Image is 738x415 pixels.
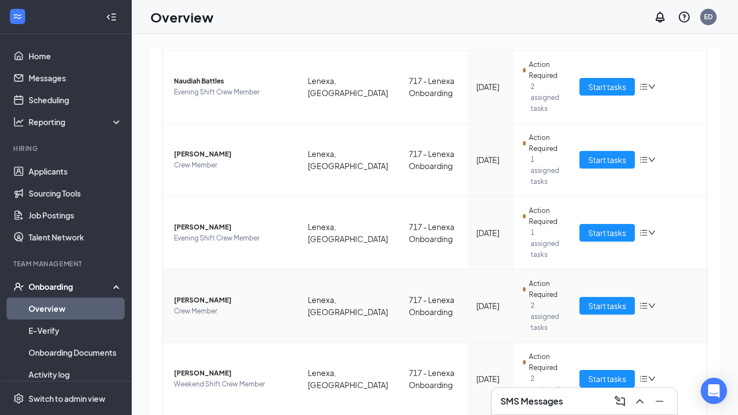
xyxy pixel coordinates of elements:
[29,298,122,319] a: Overview
[29,363,122,385] a: Activity log
[29,160,122,182] a: Applicants
[29,45,122,67] a: Home
[29,89,122,111] a: Scheduling
[106,12,117,23] svg: Collapse
[29,341,122,363] a: Onboarding Documents
[174,379,290,390] span: Weekend Shift Crew Member
[529,132,562,154] span: Action Required
[639,374,648,383] span: bars
[476,300,505,312] div: [DATE]
[400,51,467,124] td: 717 - Lenexa Onboarding
[531,227,562,260] span: 1 assigned tasks
[639,228,648,237] span: bars
[579,78,635,96] button: Start tasks
[174,368,290,379] span: [PERSON_NAME]
[13,281,24,292] svg: UserCheck
[611,392,629,410] button: ComposeMessage
[648,229,656,237] span: down
[588,300,626,312] span: Start tasks
[639,82,648,91] span: bars
[29,204,122,226] a: Job Postings
[529,205,562,227] span: Action Required
[529,278,562,300] span: Action Required
[174,149,290,160] span: [PERSON_NAME]
[588,81,626,93] span: Start tasks
[639,301,648,310] span: bars
[588,154,626,166] span: Start tasks
[29,116,123,127] div: Reporting
[299,124,401,197] td: Lenexa, [GEOGRAPHIC_DATA]
[579,224,635,242] button: Start tasks
[400,124,467,197] td: 717 - Lenexa Onboarding
[174,295,290,306] span: [PERSON_NAME]
[531,373,562,406] span: 2 assigned tasks
[678,10,691,24] svg: QuestionInfo
[400,197,467,270] td: 717 - Lenexa Onboarding
[500,395,563,407] h3: SMS Messages
[613,395,627,408] svg: ComposeMessage
[531,154,562,187] span: 1 assigned tasks
[579,370,635,388] button: Start tasks
[633,395,646,408] svg: ChevronUp
[13,393,24,404] svg: Settings
[13,259,120,268] div: Team Management
[579,151,635,169] button: Start tasks
[639,155,648,164] span: bars
[531,81,562,114] span: 2 assigned tasks
[579,297,635,315] button: Start tasks
[299,270,401,343] td: Lenexa, [GEOGRAPHIC_DATA]
[701,378,727,404] div: Open Intercom Messenger
[529,351,562,373] span: Action Required
[29,393,105,404] div: Switch to admin view
[400,270,467,343] td: 717 - Lenexa Onboarding
[174,160,290,171] span: Crew Member
[653,395,666,408] svg: Minimize
[174,306,290,317] span: Crew Member
[476,81,505,93] div: [DATE]
[150,8,213,26] h1: Overview
[29,226,122,248] a: Talent Network
[648,302,656,310] span: down
[588,373,626,385] span: Start tasks
[648,83,656,91] span: down
[648,156,656,164] span: down
[299,51,401,124] td: Lenexa, [GEOGRAPHIC_DATA]
[174,233,290,244] span: Evening Shift Crew Member
[29,319,122,341] a: E-Verify
[29,281,113,292] div: Onboarding
[631,392,649,410] button: ChevronUp
[174,87,290,98] span: Evening Shift Crew Member
[174,76,290,87] span: Naudiah Battles
[174,222,290,233] span: [PERSON_NAME]
[704,12,713,21] div: ED
[476,373,505,385] div: [DATE]
[13,144,120,153] div: Hiring
[531,300,562,333] span: 2 assigned tasks
[648,375,656,383] span: down
[29,182,122,204] a: Sourcing Tools
[476,227,505,239] div: [DATE]
[299,197,401,270] td: Lenexa, [GEOGRAPHIC_DATA]
[651,392,668,410] button: Minimize
[29,67,122,89] a: Messages
[529,59,562,81] span: Action Required
[476,154,505,166] div: [DATE]
[13,116,24,127] svg: Analysis
[588,227,626,239] span: Start tasks
[12,11,23,22] svg: WorkstreamLogo
[654,10,667,24] svg: Notifications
